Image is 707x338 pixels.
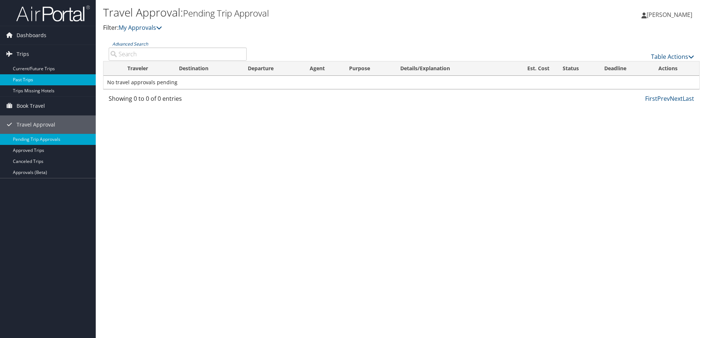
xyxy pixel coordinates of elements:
th: Status: activate to sort column ascending [556,61,598,76]
input: Advanced Search [109,47,247,61]
td: No travel approvals pending [103,76,699,89]
th: Departure: activate to sort column ascending [241,61,303,76]
span: Book Travel [17,97,45,115]
a: First [645,95,657,103]
th: Agent [303,61,342,76]
span: [PERSON_NAME] [647,11,692,19]
a: My Approvals [119,24,162,32]
th: Details/Explanation [394,61,503,76]
a: Prev [657,95,670,103]
th: Purpose [342,61,394,76]
span: Trips [17,45,29,63]
span: Travel Approval [17,115,55,134]
h1: Travel Approval: [103,5,501,20]
a: Last [683,95,694,103]
a: Next [670,95,683,103]
a: [PERSON_NAME] [641,4,700,26]
th: Est. Cost: activate to sort column ascending [503,61,556,76]
th: Actions [652,61,699,76]
p: Filter: [103,23,501,33]
img: airportal-logo.png [16,5,90,22]
a: Table Actions [651,53,694,61]
th: Destination: activate to sort column ascending [172,61,241,76]
th: Deadline: activate to sort column descending [598,61,652,76]
th: Traveler: activate to sort column ascending [121,61,172,76]
div: Showing 0 to 0 of 0 entries [109,94,247,107]
small: Pending Trip Approval [183,7,269,19]
a: Advanced Search [112,41,148,47]
span: Dashboards [17,26,46,45]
